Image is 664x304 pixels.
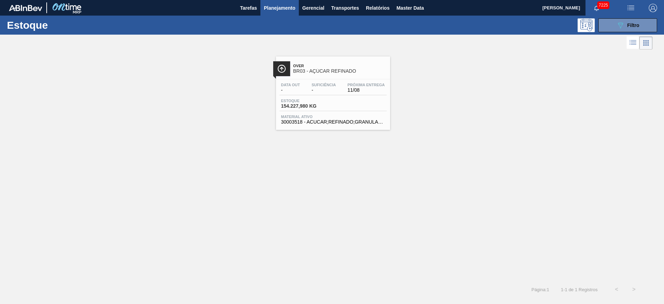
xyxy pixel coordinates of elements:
[639,36,653,50] div: Visão em Cards
[302,4,324,12] span: Gerencial
[281,88,300,93] span: -
[597,1,609,9] span: 7225
[598,18,657,32] button: Filtro
[7,21,110,29] h1: Estoque
[281,119,385,125] span: 30003518 - ACUCAR;REFINADO;GRANULADO;;
[264,4,295,12] span: Planejamento
[240,4,257,12] span: Tarefas
[312,83,336,87] span: Suficiência
[532,287,549,292] span: Página : 1
[348,88,385,93] span: 11/08
[585,3,608,13] button: Notificações
[649,4,657,12] img: Logout
[627,36,639,50] div: Visão em Lista
[366,4,389,12] span: Relatórios
[281,83,300,87] span: Data out
[331,4,359,12] span: Transportes
[281,115,385,119] span: Material ativo
[627,23,639,28] span: Filtro
[560,287,598,292] span: 1 - 1 de 1 Registros
[293,64,387,68] span: Over
[281,99,330,103] span: Estoque
[608,281,625,298] button: <
[293,69,387,74] span: BR03 - AÇÚCAR REFINADO
[281,104,330,109] span: 154.227,980 KG
[348,83,385,87] span: Próxima Entrega
[271,51,394,130] a: ÍconeOverBR03 - AÇÚCAR REFINADOData out-Suficiência-Próxima Entrega11/08Estoque154.227,980 KGMate...
[9,5,42,11] img: TNhmsLtSVTkK8tSr43FrP2fwEKptu5GPRR3wAAAABJRU5ErkJggg==
[625,281,643,298] button: >
[627,4,635,12] img: userActions
[277,64,286,73] img: Ícone
[312,88,336,93] span: -
[578,18,595,32] div: Pogramando: nenhum usuário selecionado
[396,4,424,12] span: Master Data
